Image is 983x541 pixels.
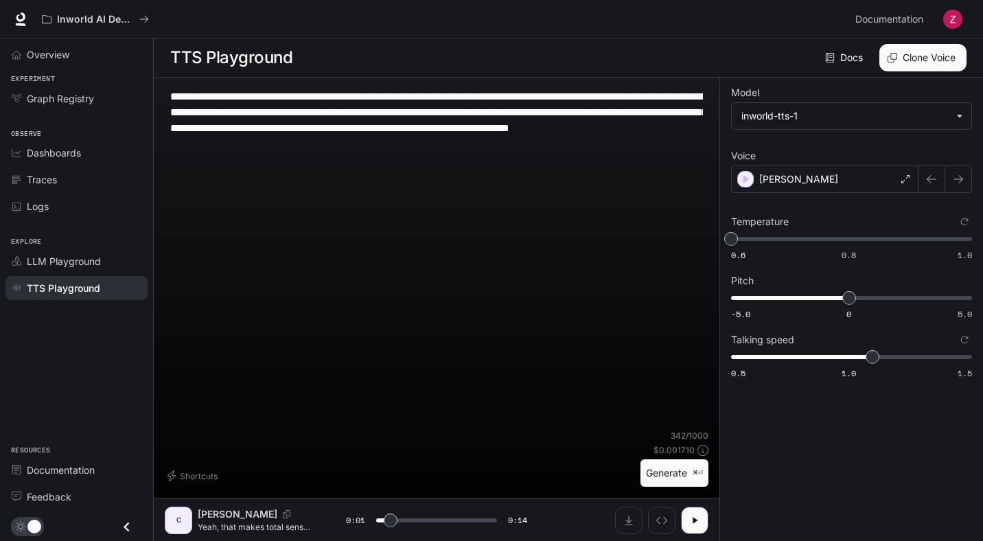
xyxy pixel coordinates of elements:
button: Inspect [648,507,675,534]
span: 0:01 [346,514,365,527]
span: LLM Playground [27,254,101,268]
span: 1.0 [842,367,856,379]
span: 5.0 [958,308,972,320]
span: 0:14 [508,514,527,527]
span: 1.0 [958,249,972,261]
span: Dashboards [27,146,81,160]
span: Logs [27,199,49,214]
span: Graph Registry [27,91,94,106]
p: ⌘⏎ [693,469,703,477]
p: Pitch [731,276,754,286]
div: C [167,509,189,531]
a: LLM Playground [5,249,148,273]
button: User avatar [939,5,967,33]
a: Dashboards [5,141,148,165]
p: Temperature [731,217,789,227]
span: 0.8 [842,249,856,261]
button: Download audio [615,507,643,534]
p: Talking speed [731,335,794,345]
div: inworld-tts-1 [741,109,949,123]
a: Docs [822,44,868,71]
a: Documentation [850,5,934,33]
p: Yeah, that makes total sense. It's a bit like how people naturally yield the floor in a conversat... [198,521,313,533]
button: Reset to default [957,332,972,347]
a: Logs [5,194,148,218]
span: Traces [27,172,57,187]
button: Clone Voice [879,44,967,71]
a: Feedback [5,485,148,509]
button: Generate⌘⏎ [640,459,708,487]
span: 0 [846,308,851,320]
span: Dark mode toggle [27,518,41,533]
button: Close drawer [111,513,142,541]
h1: TTS Playground [170,44,292,71]
a: TTS Playground [5,276,148,300]
span: TTS Playground [27,281,100,295]
p: 342 / 1000 [671,430,708,441]
p: [PERSON_NAME] [759,172,838,186]
p: [PERSON_NAME] [198,507,277,521]
span: Feedback [27,490,71,504]
a: Overview [5,43,148,67]
p: Voice [731,151,756,161]
button: All workspaces [36,5,155,33]
button: Reset to default [957,214,972,229]
span: 0.6 [731,249,745,261]
a: Documentation [5,458,148,482]
img: User avatar [943,10,962,29]
span: Overview [27,47,69,62]
p: Inworld AI Demos [57,14,134,25]
p: Model [731,88,759,97]
p: $ 0.001710 [654,444,695,456]
button: Copy Voice ID [277,510,297,518]
a: Traces [5,168,148,192]
span: -5.0 [731,308,750,320]
a: Graph Registry [5,87,148,111]
span: 1.5 [958,367,972,379]
div: inworld-tts-1 [732,103,971,129]
button: Shortcuts [165,465,223,487]
span: Documentation [27,463,95,477]
span: Documentation [855,11,923,28]
span: 0.5 [731,367,745,379]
